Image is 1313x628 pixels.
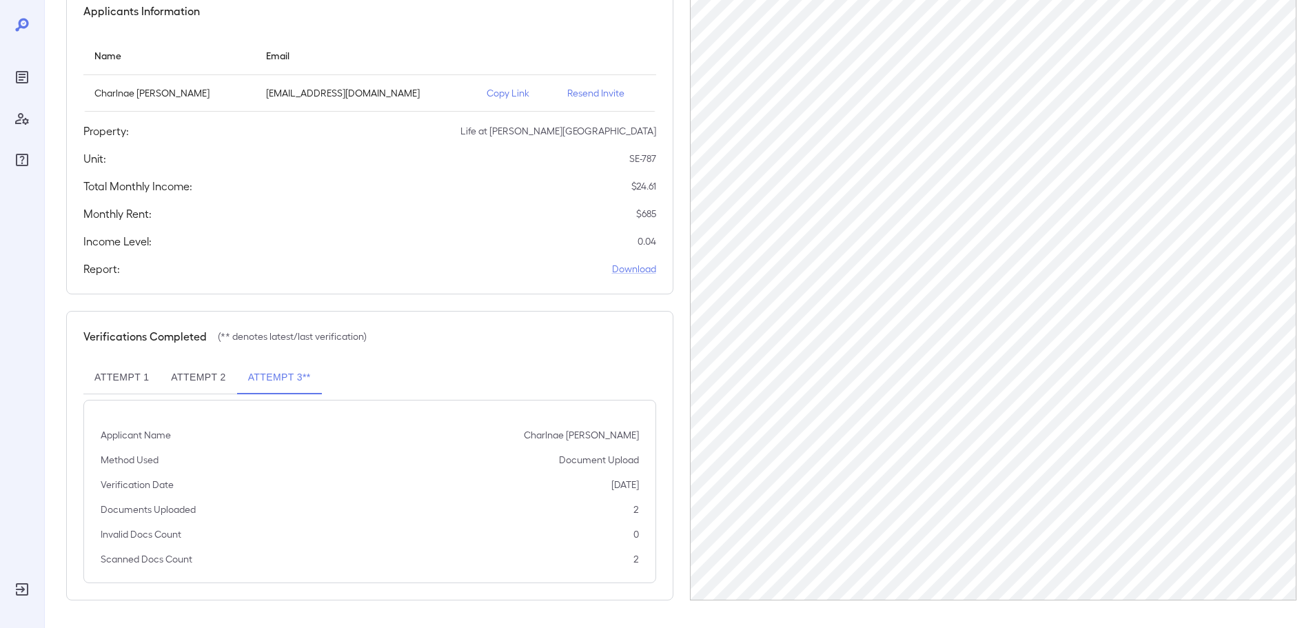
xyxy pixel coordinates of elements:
p: Invalid Docs Count [101,527,181,541]
p: Applicant Name [101,428,171,442]
p: Scanned Docs Count [101,552,192,566]
p: Verification Date [101,478,174,492]
table: simple table [83,36,656,112]
button: Attempt 3** [237,361,322,394]
h5: Applicants Information [83,3,200,19]
h5: Property: [83,123,129,139]
p: 0.04 [638,234,656,248]
h5: Monthly Rent: [83,205,152,222]
p: SE-787 [629,152,656,165]
p: Charlnae [PERSON_NAME] [524,428,639,442]
p: Documents Uploaded [101,503,196,516]
th: Name [83,36,255,75]
p: Document Upload [559,453,639,467]
a: Download [612,262,656,276]
h5: Income Level: [83,233,152,250]
button: Attempt 1 [83,361,160,394]
div: Reports [11,66,33,88]
p: Copy Link [487,86,546,100]
p: [DATE] [611,478,639,492]
p: 0 [633,527,639,541]
p: (** denotes latest/last verification) [218,330,367,343]
p: Resend Invite [567,86,644,100]
p: Life at [PERSON_NAME][GEOGRAPHIC_DATA] [460,124,656,138]
p: Method Used [101,453,159,467]
p: $ 24.61 [631,179,656,193]
div: Log Out [11,578,33,600]
p: 2 [633,503,639,516]
h5: Unit: [83,150,106,167]
div: Manage Users [11,108,33,130]
button: Attempt 2 [160,361,236,394]
p: Charlnae [PERSON_NAME] [94,86,244,100]
p: [EMAIL_ADDRESS][DOMAIN_NAME] [266,86,464,100]
p: 2 [633,552,639,566]
p: $ 685 [636,207,656,221]
h5: Verifications Completed [83,328,207,345]
h5: Report: [83,261,120,277]
th: Email [255,36,475,75]
h5: Total Monthly Income: [83,178,192,194]
div: FAQ [11,149,33,171]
